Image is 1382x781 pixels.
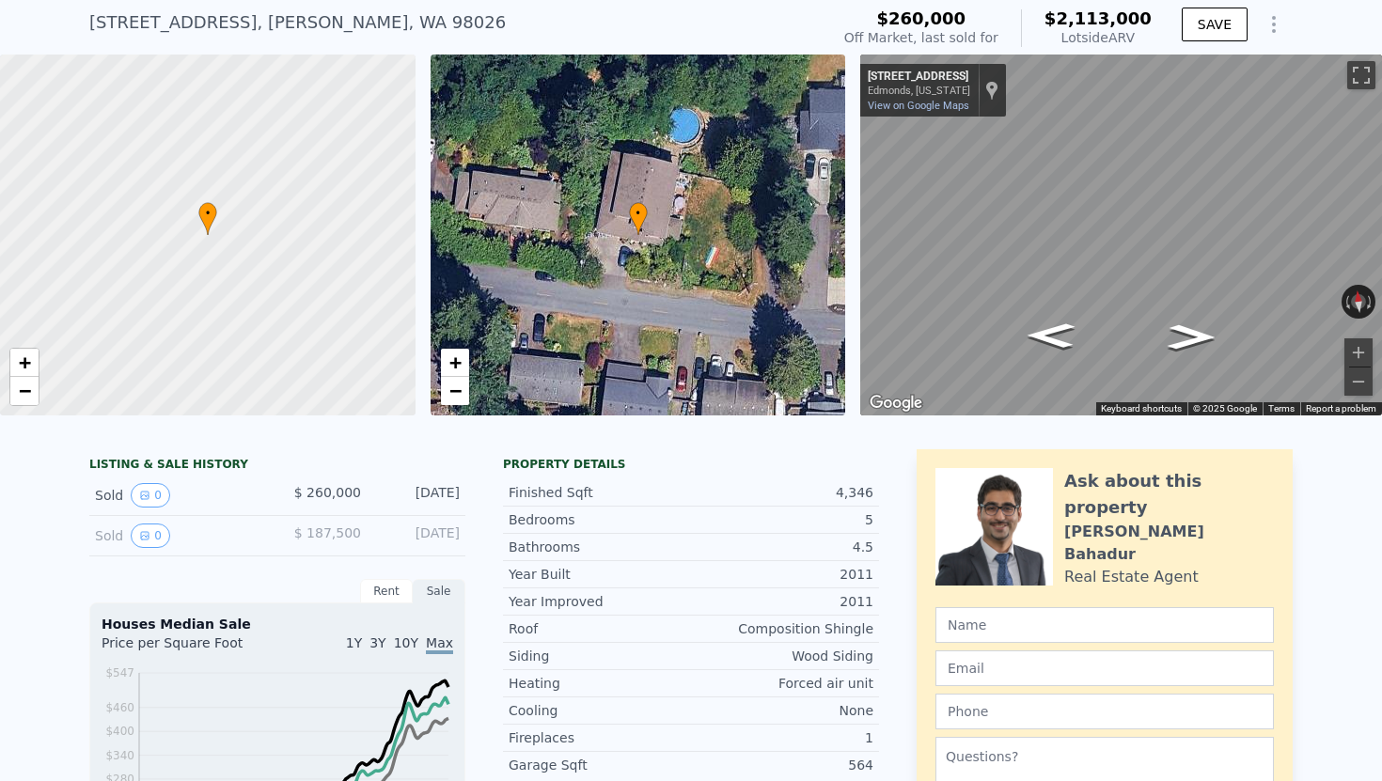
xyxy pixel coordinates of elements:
[95,523,262,548] div: Sold
[448,351,461,374] span: +
[376,483,460,508] div: [DATE]
[691,647,873,665] div: Wood Siding
[509,674,691,693] div: Heating
[360,579,413,603] div: Rent
[441,349,469,377] a: Zoom in
[1344,338,1373,367] button: Zoom in
[1344,367,1373,396] button: Zoom out
[89,457,465,476] div: LISTING & SALE HISTORY
[413,579,465,603] div: Sale
[691,565,873,584] div: 2011
[1193,403,1257,414] span: © 2025 Google
[509,619,691,638] div: Roof
[105,749,134,762] tspan: $340
[1044,8,1152,28] span: $2,113,000
[19,379,31,402] span: −
[868,100,969,112] a: View on Google Maps
[1064,521,1274,566] div: [PERSON_NAME] Bahadur
[102,633,277,664] div: Price per Square Foot
[95,483,262,508] div: Sold
[509,565,691,584] div: Year Built
[376,523,460,548] div: [DATE]
[985,80,998,101] a: Show location on map
[509,592,691,611] div: Year Improved
[10,349,39,377] a: Zoom in
[1366,285,1376,319] button: Rotate clockwise
[691,510,873,529] div: 5
[860,55,1382,415] div: Street View
[691,538,873,556] div: 4.5
[860,55,1382,415] div: Map
[19,351,31,374] span: +
[448,379,461,402] span: −
[877,8,966,28] span: $260,000
[102,615,453,633] div: Houses Median Sale
[89,9,506,36] div: [STREET_ADDRESS] , [PERSON_NAME] , WA 98026
[1064,566,1199,588] div: Real Estate Agent
[509,510,691,529] div: Bedrooms
[369,635,385,650] span: 3Y
[629,202,648,235] div: •
[1268,403,1295,414] a: Terms (opens in new tab)
[629,205,648,222] span: •
[691,619,873,638] div: Composition Shingle
[509,538,691,556] div: Bathrooms
[346,635,362,650] span: 1Y
[1306,403,1376,414] a: Report a problem
[691,756,873,774] div: 564
[105,701,134,714] tspan: $460
[844,28,998,47] div: Off Market, last sold for
[105,725,134,738] tspan: $400
[935,607,1274,643] input: Name
[10,377,39,405] a: Zoom out
[691,728,873,747] div: 1
[105,666,134,679] tspan: $547
[1147,319,1235,355] path: Go East, 174th St SW
[1350,284,1368,319] button: Reset the view
[865,391,927,415] a: Open this area in Google Maps (opens a new window)
[394,635,418,650] span: 10Y
[691,483,873,502] div: 4,346
[868,70,970,85] div: [STREET_ADDRESS]
[1342,285,1352,319] button: Rotate counterclockwise
[1101,402,1182,415] button: Keyboard shortcuts
[509,756,691,774] div: Garage Sqft
[865,391,927,415] img: Google
[509,728,691,747] div: Fireplaces
[198,205,217,222] span: •
[509,701,691,720] div: Cooling
[868,85,970,97] div: Edmonds, [US_STATE]
[198,202,217,235] div: •
[691,701,873,720] div: None
[1255,6,1293,43] button: Show Options
[1007,317,1095,353] path: Go West, 174th St SW
[509,483,691,502] div: Finished Sqft
[509,647,691,665] div: Siding
[935,650,1274,686] input: Email
[441,377,469,405] a: Zoom out
[503,457,879,472] div: Property details
[426,635,453,654] span: Max
[131,483,170,508] button: View historical data
[1044,28,1152,47] div: Lotside ARV
[1064,468,1274,521] div: Ask about this property
[294,525,361,540] span: $ 187,500
[131,523,170,548] button: View historical data
[691,592,873,611] div: 2011
[1347,61,1375,89] button: Toggle fullscreen view
[935,694,1274,729] input: Phone
[294,485,361,500] span: $ 260,000
[1182,8,1248,41] button: SAVE
[691,674,873,693] div: Forced air unit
